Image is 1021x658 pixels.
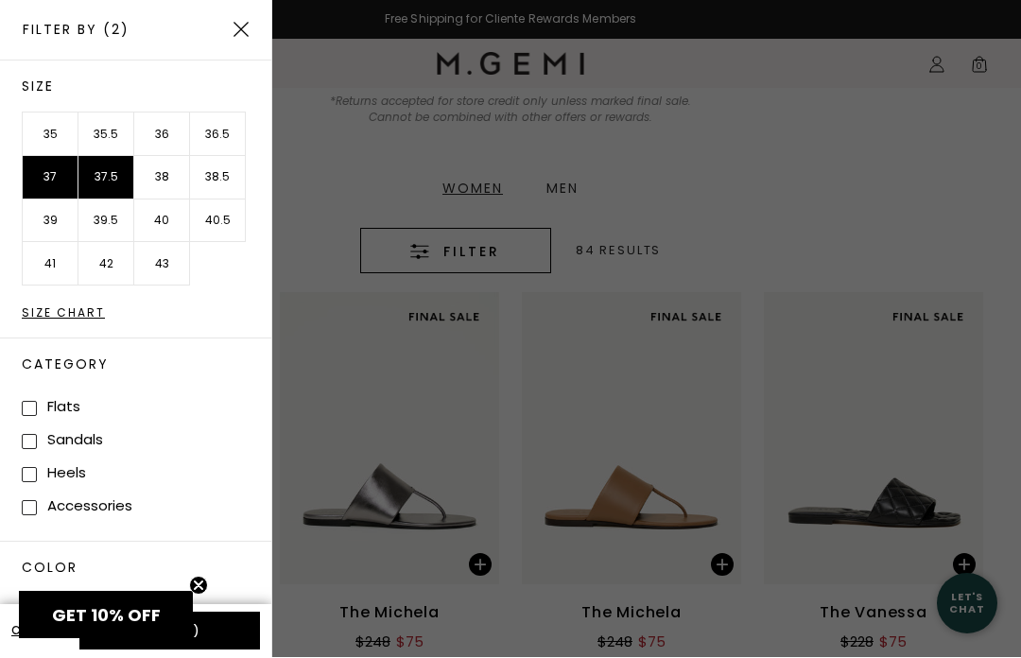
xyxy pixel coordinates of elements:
[78,200,134,244] li: 39.5
[134,113,190,157] li: 36
[78,113,134,157] li: 35.5
[190,200,246,244] li: 40.5
[134,200,190,244] li: 40
[22,358,271,372] h2: Category
[190,157,246,200] li: 38.5
[22,308,271,320] div: Size Chart
[52,604,161,628] span: GET 10% OFF
[234,23,249,38] img: Close
[23,200,78,244] li: 39
[78,243,134,286] li: 42
[23,23,130,38] h2: Filter By (2)
[190,113,246,157] li: 36.5
[189,577,208,596] button: Close teaser
[23,243,78,286] li: 41
[22,80,271,94] h2: Size
[134,157,190,200] li: 38
[47,397,80,417] label: Flats
[23,157,78,200] li: 37
[11,624,63,639] a: Clear All
[22,562,271,575] h2: Color
[47,496,132,516] label: Accessories
[19,592,193,639] div: GET 10% OFFClose teaser
[78,157,134,200] li: 37.5
[23,113,78,157] li: 35
[47,463,86,483] label: Heels
[134,243,190,286] li: 43
[47,430,103,450] label: Sandals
